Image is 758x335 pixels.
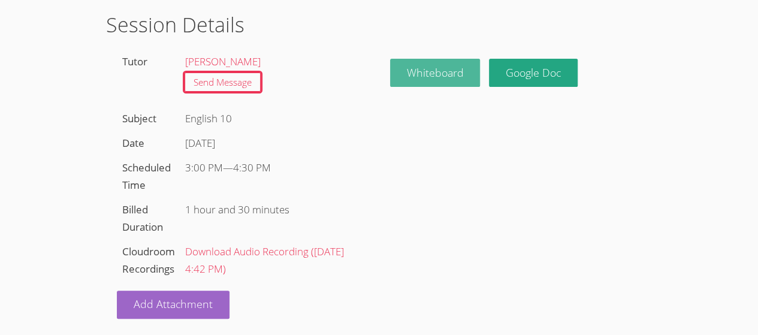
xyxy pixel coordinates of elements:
label: Tutor [122,55,147,68]
a: Download Audio Recording ([DATE] 4:42 PM) [185,245,343,276]
a: Send Message [185,73,261,92]
label: Scheduled Time [122,161,171,192]
a: Add Attachment [117,291,229,319]
a: Google Doc [489,59,578,87]
label: Billed Duration [122,203,163,234]
a: [PERSON_NAME] [185,55,260,68]
label: Date [122,136,144,150]
h1: Session Details [106,10,652,40]
div: English 10 [180,107,368,131]
button: Whiteboard [390,59,481,87]
span: 3:00 PM [185,161,222,174]
div: — [185,159,363,177]
label: Cloudroom Recordings [122,245,175,276]
div: 1 hour and 30 minutes [180,198,368,222]
label: Subject [122,111,156,125]
div: [DATE] [185,135,363,152]
span: 4:30 PM [232,161,270,174]
span: [DATE] 4:42 PM [185,245,343,276]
